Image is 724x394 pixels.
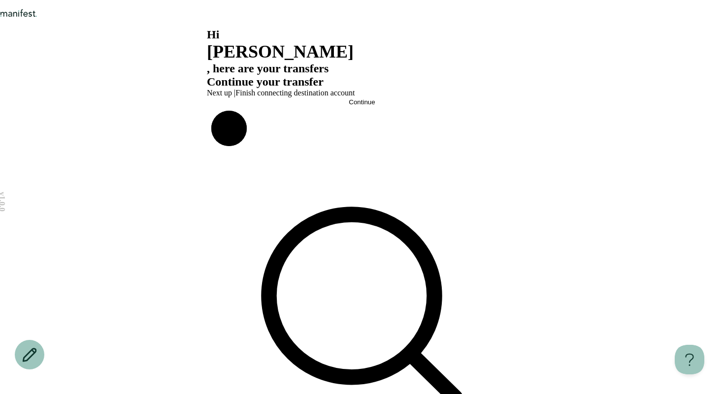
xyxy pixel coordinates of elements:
button: Continue [207,98,517,106]
div: Next up | [207,89,517,97]
span: Continue [349,98,375,106]
span: Finish connecting destination account [235,89,355,97]
span: Hi , here are your transfers [207,28,517,75]
h2: Continue your transfer [207,75,517,89]
h2: [PERSON_NAME] [207,41,517,62]
iframe: Help Scout Beacon - Open [675,345,704,374]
